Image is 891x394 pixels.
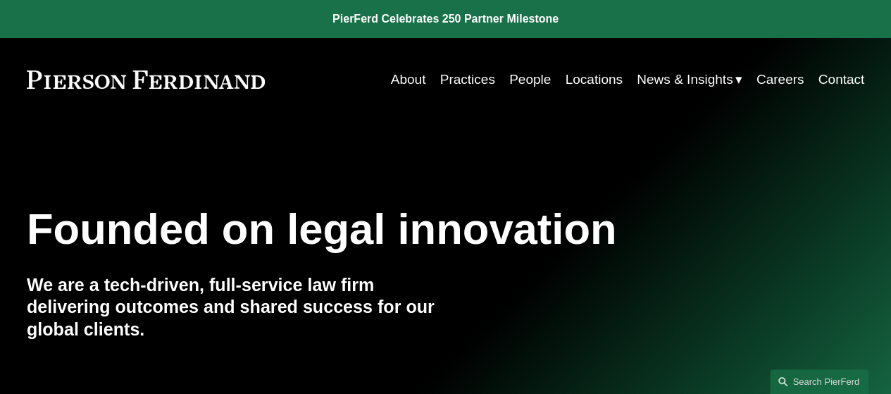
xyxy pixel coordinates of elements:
[770,369,868,394] a: Search this site
[440,66,495,93] a: Practices
[391,66,426,93] a: About
[27,274,446,342] h4: We are a tech-driven, full-service law firm delivering outcomes and shared success for our global...
[637,66,742,93] a: folder dropdown
[756,66,804,93] a: Careers
[565,66,622,93] a: Locations
[27,204,725,254] h1: Founded on legal innovation
[509,66,551,93] a: People
[818,66,865,93] a: Contact
[637,68,733,92] span: News & Insights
